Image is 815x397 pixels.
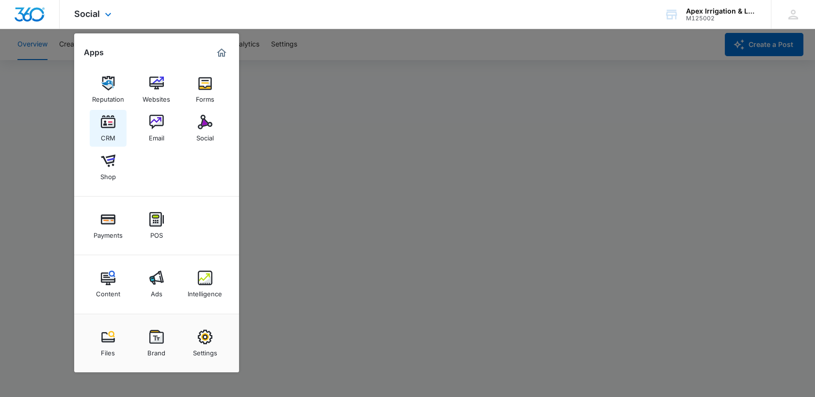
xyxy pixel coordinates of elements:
[187,266,224,303] a: Intelligence
[214,45,229,61] a: Marketing 360® Dashboard
[92,91,124,103] div: Reputation
[143,91,170,103] div: Websites
[74,9,100,19] span: Social
[686,7,757,15] div: account name
[138,110,175,147] a: Email
[90,266,127,303] a: Content
[90,207,127,244] a: Payments
[90,325,127,362] a: Files
[101,344,115,357] div: Files
[149,129,164,142] div: Email
[150,227,163,239] div: POS
[147,344,165,357] div: Brand
[138,207,175,244] a: POS
[151,285,162,298] div: Ads
[187,325,224,362] a: Settings
[686,15,757,22] div: account id
[138,266,175,303] a: Ads
[193,344,217,357] div: Settings
[196,91,214,103] div: Forms
[196,129,214,142] div: Social
[96,285,120,298] div: Content
[101,129,115,142] div: CRM
[90,149,127,185] a: Shop
[84,48,104,57] h2: Apps
[138,325,175,362] a: Brand
[100,168,116,181] div: Shop
[94,227,123,239] div: Payments
[187,110,224,147] a: Social
[188,285,222,298] div: Intelligence
[90,71,127,108] a: Reputation
[187,71,224,108] a: Forms
[90,110,127,147] a: CRM
[138,71,175,108] a: Websites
